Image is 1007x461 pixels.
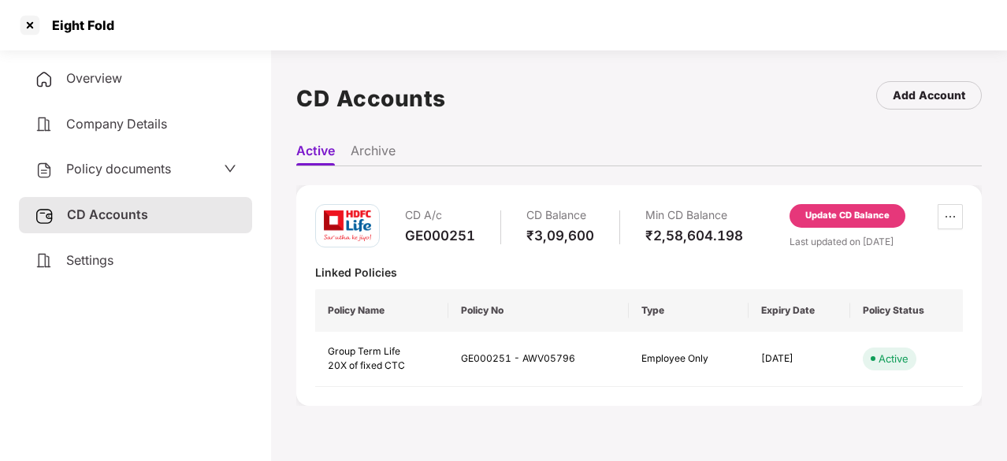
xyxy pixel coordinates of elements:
[938,210,962,223] span: ellipsis
[35,206,54,225] img: svg+xml;base64,PHN2ZyB3aWR0aD0iMjUiIGhlaWdodD0iMjQiIHZpZXdCb3g9IjAgMCAyNSAyNCIgZmlsbD0ibm9uZSIgeG...
[629,289,749,332] th: Type
[749,332,851,388] td: [DATE]
[645,227,743,244] div: ₹2,58,604.198
[448,289,629,332] th: Policy No
[893,87,965,104] div: Add Account
[296,143,335,165] li: Active
[641,351,736,366] div: Employee Only
[805,209,890,223] div: Update CD Balance
[448,332,629,388] td: GE000251 - AWV05796
[879,351,909,366] div: Active
[66,116,167,132] span: Company Details
[315,289,448,332] th: Policy Name
[850,289,963,332] th: Policy Status
[405,227,475,244] div: GE000251
[749,289,851,332] th: Expiry Date
[328,344,436,359] div: Group Term Life
[224,162,236,175] span: down
[324,210,371,241] img: hdfclife.png
[35,70,54,89] img: svg+xml;base64,PHN2ZyB4bWxucz0iaHR0cDovL3d3dy53My5vcmcvMjAwMC9zdmciIHdpZHRoPSIyNCIgaGVpZ2h0PSIyNC...
[526,204,594,227] div: CD Balance
[35,115,54,134] img: svg+xml;base64,PHN2ZyB4bWxucz0iaHR0cDovL3d3dy53My5vcmcvMjAwMC9zdmciIHdpZHRoPSIyNCIgaGVpZ2h0PSIyNC...
[526,227,594,244] div: ₹3,09,600
[67,206,148,222] span: CD Accounts
[66,161,171,177] span: Policy documents
[296,81,446,116] h1: CD Accounts
[351,143,396,165] li: Archive
[938,204,963,229] button: ellipsis
[66,252,113,268] span: Settings
[315,265,963,280] div: Linked Policies
[645,204,743,227] div: Min CD Balance
[66,70,122,86] span: Overview
[35,251,54,270] img: svg+xml;base64,PHN2ZyB4bWxucz0iaHR0cDovL3d3dy53My5vcmcvMjAwMC9zdmciIHdpZHRoPSIyNCIgaGVpZ2h0PSIyNC...
[43,17,114,33] div: Eight Fold
[35,161,54,180] img: svg+xml;base64,PHN2ZyB4bWxucz0iaHR0cDovL3d3dy53My5vcmcvMjAwMC9zdmciIHdpZHRoPSIyNCIgaGVpZ2h0PSIyNC...
[790,234,963,249] div: Last updated on [DATE]
[328,359,405,371] span: 20X of fixed CTC
[405,204,475,227] div: CD A/c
